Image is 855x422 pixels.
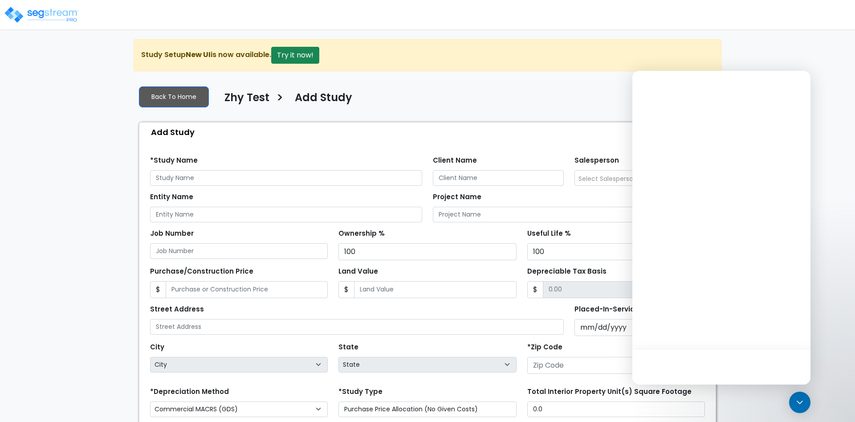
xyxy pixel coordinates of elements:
[527,266,607,277] label: Depreciable Tax Basis
[150,304,204,315] label: Street Address
[276,90,284,108] h3: >
[150,170,422,186] input: Study Name
[338,281,354,298] span: $
[150,192,193,202] label: Entity Name
[527,342,562,352] label: *Zip Code
[150,243,328,259] input: Job Number
[134,39,721,71] div: Study Setup is now available.
[527,402,705,417] input: total square foot
[150,266,253,277] label: Purchase/Construction Price
[338,229,385,239] label: Ownership %
[578,174,637,183] span: Select Salesperson
[288,91,352,110] a: Add Study
[150,387,229,397] label: *Depreciation Method
[271,47,319,64] button: Try it now!
[433,207,705,222] input: Project Name
[150,207,422,222] input: Entity Name
[295,91,352,107] h4: Add Study
[574,156,619,166] label: Salesperson
[150,319,564,335] input: Street Address
[338,243,516,260] input: Ownership %
[527,387,692,397] label: Total Interior Property Unit(s) Square Footage
[574,304,658,315] label: Placed-In-Service Date
[144,123,716,142] div: Add Study
[527,281,543,298] span: $
[186,49,211,60] strong: New UI
[224,91,269,107] h4: Zhy Test
[139,86,209,107] a: Back To Home
[4,6,79,24] img: logo_pro_r.png
[354,281,516,298] input: Land Value
[150,156,198,166] label: *Study Name
[789,392,810,413] div: Open Intercom Messenger
[433,156,477,166] label: Client Name
[150,342,164,352] label: City
[166,281,328,298] input: Purchase or Construction Price
[543,281,705,298] input: 0.00
[433,192,481,202] label: Project Name
[218,91,269,110] a: Zhy Test
[527,357,705,374] input: Zip Code
[527,229,571,239] label: Useful Life %
[150,281,166,298] span: $
[338,387,383,397] label: *Study Type
[527,243,705,260] input: Useful Life %
[338,266,378,277] label: Land Value
[150,229,194,239] label: Job Number
[338,342,358,352] label: State
[433,170,564,186] input: Client Name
